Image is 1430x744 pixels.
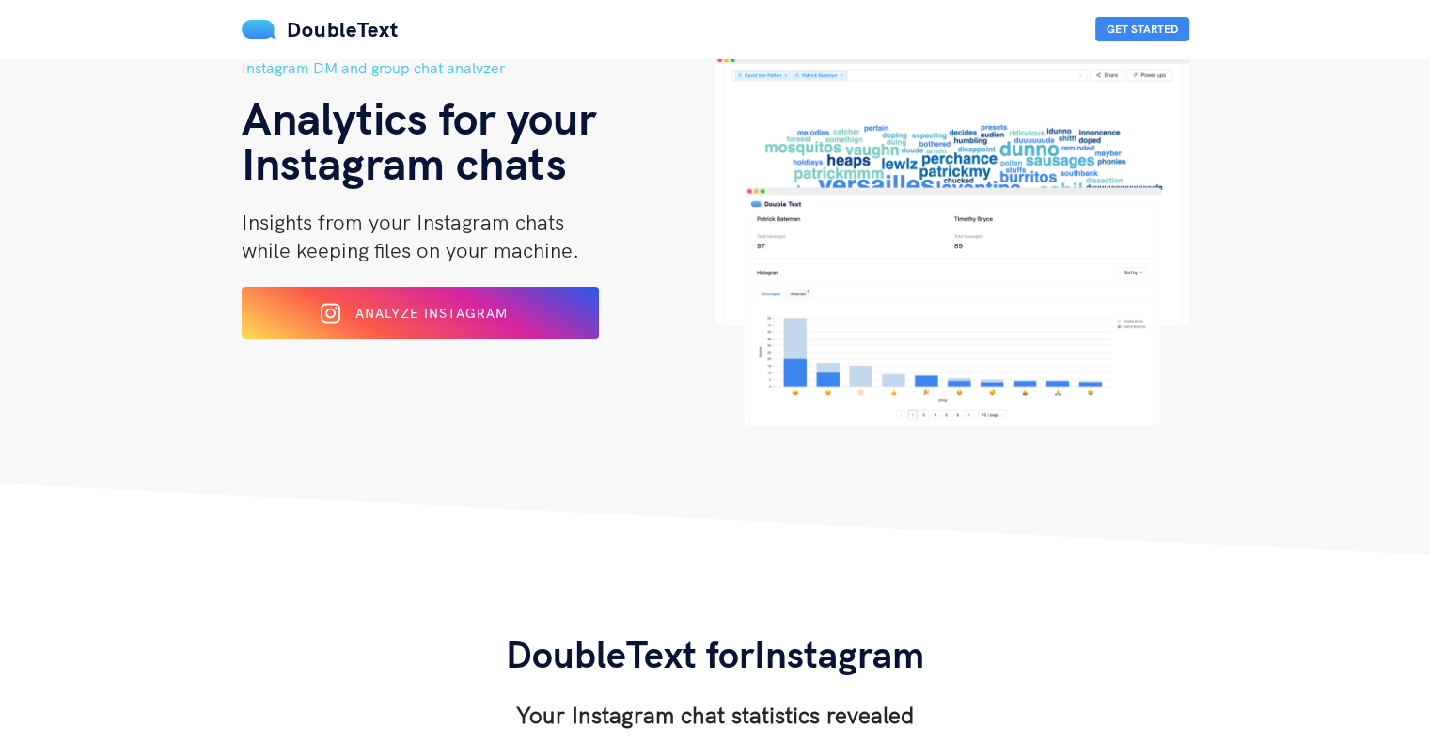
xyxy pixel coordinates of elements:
[242,89,596,146] span: Analytics for your
[242,20,277,39] img: mS3x8y1f88AAAAABJRU5ErkJggg==
[242,56,715,80] h5: Instagram DM and group chat analyzer
[1095,17,1189,41] button: Get Started
[242,311,599,328] a: Analyze Instagram
[242,16,399,42] a: DoubleText
[506,700,924,730] h3: Your Instagram chat statistics revealed
[242,135,567,191] span: Instagram chats
[355,305,508,322] span: Analyze Instagram
[242,237,579,263] span: while keeping files on your machine.
[715,56,1189,426] img: hero
[242,287,599,339] button: Analyze Instagram
[287,16,399,42] span: DoubleText
[506,630,924,677] span: DoubleText for Instagram
[242,209,564,235] span: Insights from your Instagram chats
